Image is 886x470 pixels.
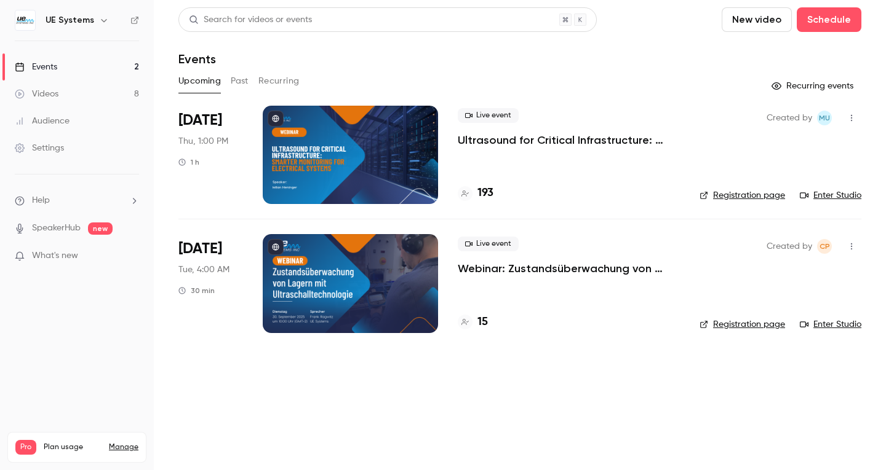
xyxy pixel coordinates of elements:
button: Past [231,71,249,91]
div: Sep 18 Thu, 1:00 PM (America/New York) [178,106,243,204]
button: Upcoming [178,71,221,91]
span: Pro [15,440,36,455]
span: Tue, 4:00 AM [178,264,229,276]
span: Marketing UE Systems [817,111,832,125]
span: Plan usage [44,442,102,452]
h1: Events [178,52,216,66]
div: Audience [15,115,70,127]
li: help-dropdown-opener [15,194,139,207]
h4: 15 [477,314,488,331]
a: SpeakerHub [32,222,81,235]
span: Help [32,194,50,207]
a: Manage [109,442,138,452]
iframe: Noticeable Trigger [124,251,139,262]
div: Search for videos or events [189,14,312,26]
button: Recurring events [766,76,861,96]
a: Registration page [700,318,785,331]
span: new [88,222,113,235]
a: Enter Studio [800,189,861,202]
a: 193 [458,185,493,202]
a: 15 [458,314,488,331]
button: New video [722,7,792,32]
span: What's new [32,249,78,262]
a: Enter Studio [800,318,861,331]
button: Schedule [797,7,861,32]
div: Sep 30 Tue, 10:00 AM (Europe/Amsterdam) [178,234,243,332]
span: Created by [767,111,812,125]
h4: 193 [477,185,493,202]
span: Live event [458,108,519,123]
span: Cláudia Pereira [817,239,832,254]
span: Created by [767,239,812,254]
a: Registration page [700,189,785,202]
div: Events [15,61,57,73]
div: 1 h [178,157,199,167]
button: Recurring [258,71,300,91]
img: UE Systems [15,10,35,30]
div: Settings [15,142,64,154]
span: [DATE] [178,239,222,259]
a: Webinar: Zustandsüberwachung von Lagern mit Ultraschalltechnologie [458,261,680,276]
div: 30 min [178,286,215,296]
span: Live event [458,237,519,251]
span: Thu, 1:00 PM [178,135,228,147]
a: Ultrasound for Critical Infrastructure: Smarter Monitoring for Electrical Systems [458,133,680,147]
span: MU [819,111,830,125]
span: [DATE] [178,111,222,130]
span: CP [820,239,830,254]
div: Videos [15,88,58,100]
h6: UE Systems [46,14,94,26]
